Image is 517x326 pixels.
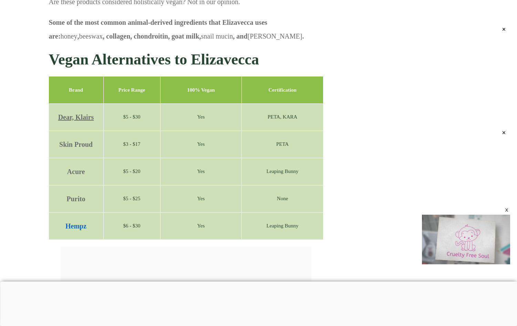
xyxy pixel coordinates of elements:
p: Yes [168,167,235,175]
p: Yes [168,140,235,148]
a: × [404,28,508,131]
p: Yes [168,195,235,203]
strong: 100% vegan [187,87,215,93]
p: $3 - $17 [111,140,153,148]
p: Yes [168,113,235,121]
p: Leaping Bunny [249,167,316,175]
strong: , and . [233,32,304,40]
p: None [249,195,316,203]
a: Dear, Klairs [58,113,94,121]
a: Skin Proud [59,141,93,148]
strong: Brand [69,87,83,93]
p: Leaping Bunny [249,222,316,230]
p: $5 - $20 [111,167,153,175]
a: × [404,131,508,234]
p: $5 - $30 [111,113,153,121]
a: honey [61,32,77,40]
a: Purito [66,195,85,203]
p: PETA, KARA [249,113,316,121]
strong: price range [118,87,145,93]
div: x [504,207,509,213]
strong: Certification [268,87,297,93]
p: $5 - $25 [111,195,153,203]
div: Video Player [422,215,510,264]
strong: Some of the most common animal-derived ingredients that Elizavecca uses are: , , collagen, chondr... [49,19,268,40]
a: Hempz [65,222,86,230]
p: PETA [249,140,316,148]
strong: Vegan Alternatives to Elizavecca [49,51,259,68]
a: [PERSON_NAME] [248,32,302,40]
p: Yes [168,222,235,230]
a: Acure [67,168,85,175]
a: snail mucin [201,32,233,40]
p: $6 - $30 [111,222,153,230]
a: beeswax [79,32,103,40]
